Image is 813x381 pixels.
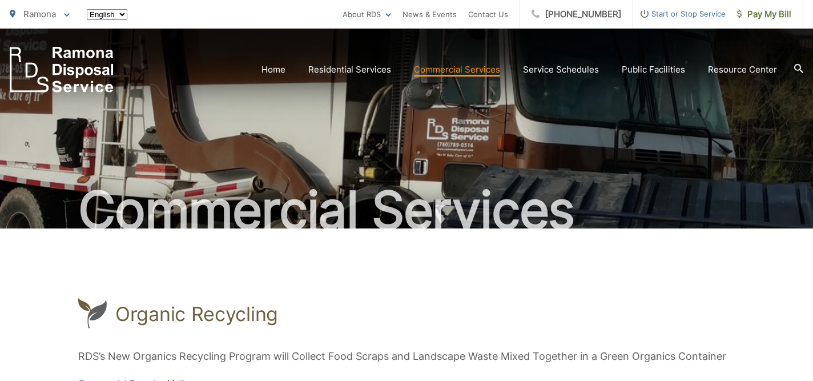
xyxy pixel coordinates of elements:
[403,7,457,21] a: News & Events
[115,303,278,326] h1: Organic Recycling
[261,63,285,77] a: Home
[87,9,127,20] select: Select a language
[10,47,114,93] a: EDCD logo. Return to the homepage.
[23,9,56,19] span: Ramona
[78,348,735,365] p: RDS’s New Organics Recycling Program will Collect Food Scraps and Landscape Waste Mixed Together ...
[523,63,599,77] a: Service Schedules
[308,63,391,77] a: Residential Services
[737,7,791,21] span: Pay My Bill
[468,7,508,21] a: Contact Us
[10,182,803,239] h2: Commercial Services
[708,63,777,77] a: Resource Center
[414,63,500,77] a: Commercial Services
[343,7,391,21] a: About RDS
[622,63,685,77] a: Public Facilities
